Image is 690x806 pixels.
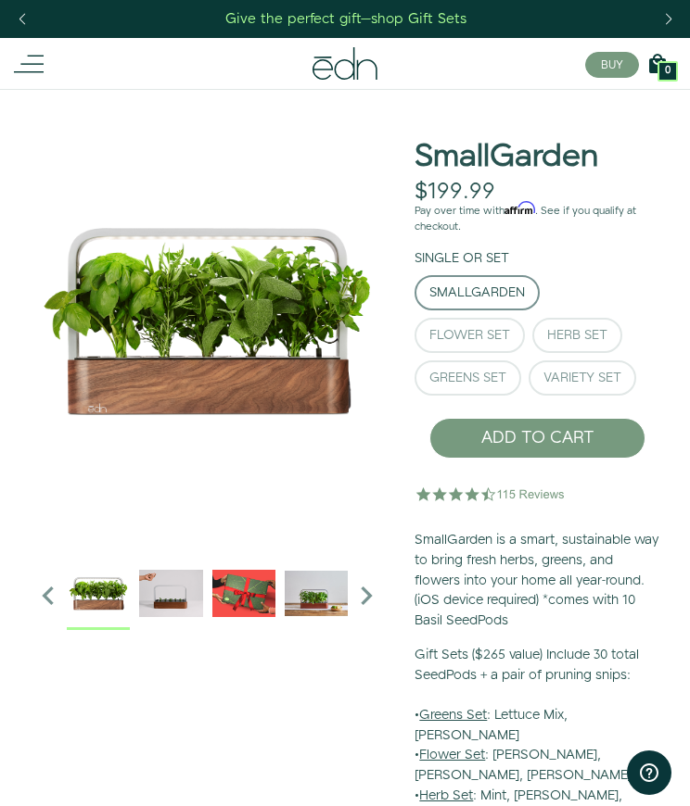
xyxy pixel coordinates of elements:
[505,202,535,215] span: Affirm
[532,318,622,353] button: Herb Set
[212,561,275,629] div: 3 / 6
[419,706,487,724] u: Greens Set
[419,746,485,764] u: Flower Set
[627,750,671,797] iframe: Opens a widget where you can find more information
[415,475,568,512] img: 4.5 star rating
[225,9,466,29] div: Give the perfect gift—shop Gift Sets
[415,275,540,310] button: SmallGarden
[547,329,607,342] div: Herb Set
[212,561,275,624] img: EMAILS_-_Holiday_21_PT1_28_9986b34a-7908-4121-b1c1-9595d1e43abe_1024x.png
[67,561,130,629] div: 1 / 6
[348,577,385,614] i: Next slide
[139,561,202,624] img: edn-trim-basil.2021-09-07_14_55_24_1024x.gif
[30,577,67,614] i: Previous slide
[429,286,525,299] div: SmallGarden
[415,249,509,268] label: Single or Set
[419,787,473,805] u: Herb Set
[224,5,468,33] a: Give the perfect gift—shop Gift Sets
[415,646,639,685] b: Gift Sets ($265 value) Include 30 total SeedPods + a pair of pruning snips:
[529,360,636,396] button: Variety Set
[429,329,510,342] div: Flower Set
[429,372,506,384] div: Greens Set
[415,203,660,235] p: Pay over time with . See if you qualify at checkout.
[429,418,645,459] button: ADD TO CART
[543,372,621,384] div: Variety Set
[139,561,202,629] div: 2 / 6
[415,179,495,206] div: $199.99
[415,360,521,396] button: Greens Set
[415,318,525,353] button: Flower Set
[30,89,385,552] img: Official-EDN-SMALLGARDEN-HERB-HERO-SLV-2000px_4096x.png
[665,66,671,76] span: 0
[67,561,130,624] img: Official-EDN-SMALLGARDEN-HERB-HERO-SLV-2000px_1024x.png
[30,89,385,552] div: 1 / 6
[585,52,639,78] button: BUY
[415,531,660,631] p: SmallGarden is a smart, sustainable way to bring fresh herbs, greens, and flowers into your home ...
[285,561,348,624] img: edn-smallgarden-mixed-herbs-table-product-2000px_1024x.jpg
[285,561,348,629] div: 4 / 6
[415,140,598,174] h1: SmallGarden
